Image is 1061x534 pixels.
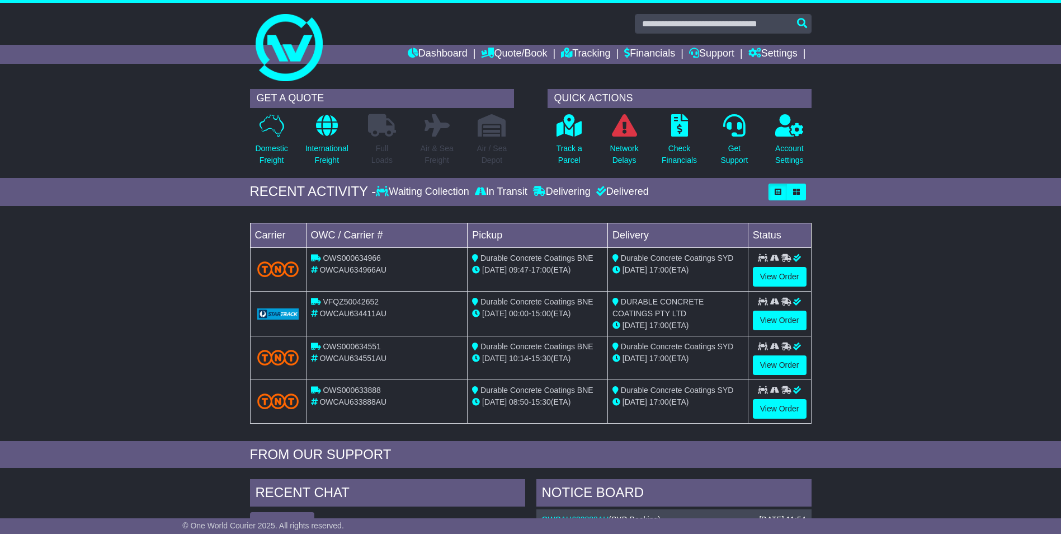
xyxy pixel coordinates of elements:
[621,386,734,395] span: Durable Concrete Coatings SYD
[607,223,748,247] td: Delivery
[623,354,647,363] span: [DATE]
[255,143,287,166] p: Domestic Freight
[305,114,349,172] a: InternationalFreight
[323,386,381,395] span: OWS000633888
[662,143,697,166] p: Check Financials
[481,45,547,64] a: Quote/Book
[611,515,658,524] span: SYD Booking
[323,297,379,306] span: VFQZ50042652
[624,45,675,64] a: Financials
[368,143,396,166] p: Full Loads
[319,309,386,318] span: OWCAU634411AU
[509,309,529,318] span: 00:00
[612,353,743,364] div: (ETA)
[376,186,471,198] div: Waiting Collection
[319,397,386,406] span: OWCAU633888AU
[649,397,669,406] span: 17:00
[421,143,454,166] p: Air & Sea Freight
[748,45,798,64] a: Settings
[531,397,551,406] span: 15:30
[775,114,804,172] a: AccountSettings
[472,186,530,198] div: In Transit
[561,45,610,64] a: Tracking
[305,143,348,166] p: International Freight
[531,265,551,274] span: 17:00
[250,89,514,108] div: GET A QUOTE
[408,45,468,64] a: Dashboard
[530,186,593,198] div: Delivering
[748,223,811,247] td: Status
[482,265,507,274] span: [DATE]
[509,397,529,406] span: 08:50
[610,143,638,166] p: Network Delays
[482,309,507,318] span: [DATE]
[623,265,647,274] span: [DATE]
[323,254,381,263] span: OWS000634966
[468,223,608,247] td: Pickup
[649,354,669,363] span: 17:00
[753,311,807,330] a: View Order
[753,399,807,419] a: View Order
[319,354,386,363] span: OWCAU634551AU
[319,265,386,274] span: OWCAU634966AU
[548,89,812,108] div: QUICK ACTIONS
[623,397,647,406] span: [DATE]
[531,354,551,363] span: 15:30
[612,320,743,331] div: (ETA)
[257,308,299,320] img: GetCarrierServiceLogo
[593,186,649,198] div: Delivered
[649,265,669,274] span: 17:00
[689,45,734,64] a: Support
[254,114,288,172] a: DomesticFreight
[480,254,593,263] span: Durable Concrete Coatings BNE
[661,114,697,172] a: CheckFinancials
[472,396,603,408] div: - (ETA)
[472,264,603,276] div: - (ETA)
[609,114,639,172] a: NetworkDelays
[621,342,734,351] span: Durable Concrete Coatings SYD
[612,297,704,318] span: DURABLE CONCRETE COATINGS PTY LTD
[480,386,593,395] span: Durable Concrete Coatings BNE
[753,267,807,287] a: View Order
[250,512,314,532] button: View All Chats
[482,397,507,406] span: [DATE]
[536,479,812,509] div: NOTICE BOARD
[775,143,804,166] p: Account Settings
[472,308,603,320] div: - (ETA)
[480,342,593,351] span: Durable Concrete Coatings BNE
[250,447,812,463] div: FROM OUR SUPPORT
[482,354,507,363] span: [DATE]
[257,261,299,277] img: TNT_Domestic.png
[306,223,468,247] td: OWC / Carrier #
[557,143,582,166] p: Track a Parcel
[621,254,734,263] span: Durable Concrete Coatings SYD
[649,321,669,330] span: 17:00
[477,143,507,166] p: Air / Sea Depot
[759,515,805,524] div: [DATE] 11:54
[612,396,743,408] div: (ETA)
[250,223,306,247] td: Carrier
[720,114,748,172] a: GetSupport
[323,342,381,351] span: OWS000634551
[480,297,593,306] span: Durable Concrete Coatings BNE
[509,265,529,274] span: 09:47
[720,143,748,166] p: Get Support
[556,114,583,172] a: Track aParcel
[623,321,647,330] span: [DATE]
[250,184,376,200] div: RECENT ACTIVITY -
[542,515,609,524] a: OWCAU633888AU
[257,394,299,409] img: TNT_Domestic.png
[250,479,525,509] div: RECENT CHAT
[182,521,344,530] span: © One World Courier 2025. All rights reserved.
[542,515,806,524] div: ( )
[257,350,299,365] img: TNT_Domestic.png
[753,355,807,375] a: View Order
[509,354,529,363] span: 10:14
[472,353,603,364] div: - (ETA)
[612,264,743,276] div: (ETA)
[531,309,551,318] span: 15:00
